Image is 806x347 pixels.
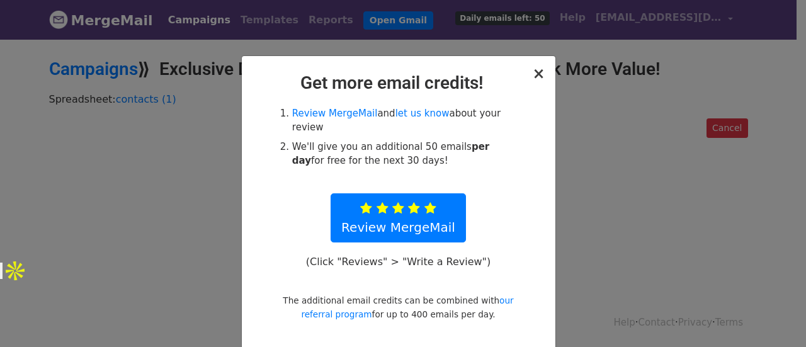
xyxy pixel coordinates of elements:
li: and about your review [292,106,519,135]
small: The additional email credits can be combined with for up to 400 emails per day. [283,295,513,319]
a: our referral program [301,295,513,319]
iframe: Chat Widget [743,287,806,347]
img: Apollo [3,258,28,283]
li: We'll give you an additional 50 emails for free for the next 30 days! [292,140,519,168]
a: Review MergeMail [331,193,466,242]
a: let us know [395,108,450,119]
span: × [532,65,545,82]
strong: per day [292,141,489,167]
button: Close [532,66,545,81]
h2: Get more email credits! [252,72,545,94]
a: Review MergeMail [292,108,378,119]
p: (Click "Reviews" > "Write a Review") [299,255,497,268]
